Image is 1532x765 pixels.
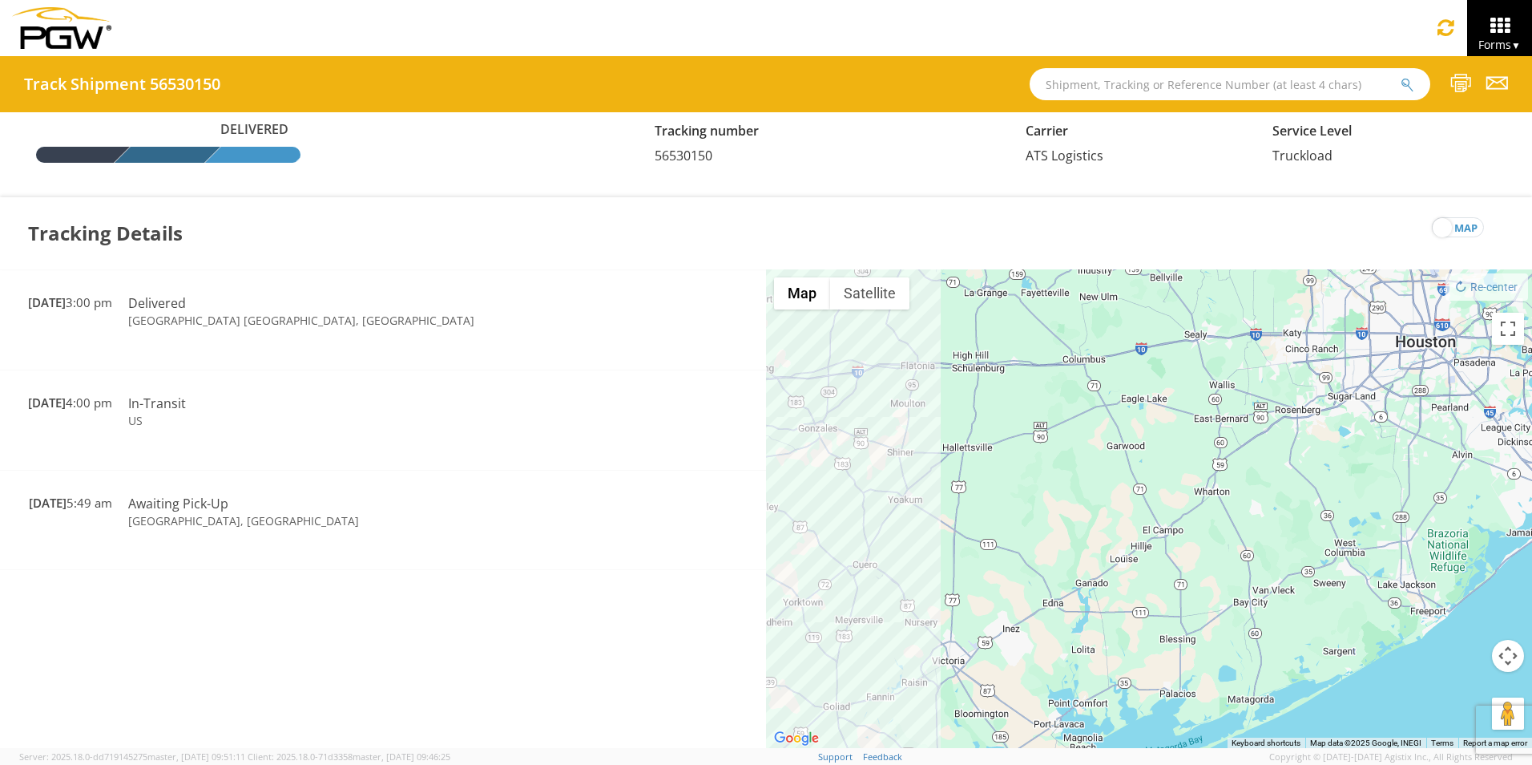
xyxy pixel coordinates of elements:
span: map [1454,218,1478,238]
img: pgw-form-logo-1aaa8060b1cc70fad034.png [12,7,111,49]
h3: Tracking Details [28,197,183,269]
span: Map data ©2025 Google, INEGI [1310,739,1421,747]
a: Terms [1431,739,1453,747]
span: Delivered [128,294,186,312]
span: master, [DATE] 09:51:11 [147,751,245,763]
button: Keyboard shortcuts [1232,738,1300,749]
button: Drag Pegman onto the map to open Street View [1492,698,1524,730]
span: ATS Logistics [1026,147,1103,164]
td: [GEOGRAPHIC_DATA] [GEOGRAPHIC_DATA], [GEOGRAPHIC_DATA] [120,313,574,329]
button: Re-center [1445,273,1528,301]
span: In-Transit [128,395,186,412]
span: [DATE] [28,395,66,411]
img: Google [770,728,823,749]
span: ▼ [1511,38,1521,52]
td: US [120,413,574,429]
span: Copyright © [DATE]-[DATE] Agistix Inc., All Rights Reserved [1269,751,1513,763]
h5: Service Level [1272,124,1496,139]
h5: Tracking number [655,124,1002,139]
button: Show satellite imagery [830,277,909,310]
span: 5:49 am [29,495,112,511]
button: Map camera controls [1492,640,1524,672]
span: 56530150 [655,147,712,164]
a: Feedback [863,751,902,763]
a: Support [818,751,853,763]
h4: Track Shipment 56530150 [24,75,220,93]
span: [DATE] [29,495,67,511]
span: Awaiting Pick-Up [128,495,228,512]
td: [GEOGRAPHIC_DATA], [GEOGRAPHIC_DATA] [120,513,574,529]
span: [DATE] [28,294,66,310]
span: 4:00 pm [28,395,112,411]
span: master, [DATE] 09:46:25 [353,751,450,763]
span: Truckload [1272,147,1332,164]
h5: Carrier [1026,124,1249,139]
span: Client: 2025.18.0-71d3358 [248,751,450,763]
a: Open this area in Google Maps (opens a new window) [770,728,823,749]
button: Show street map [774,277,830,310]
span: Delivered [212,120,300,139]
button: Toggle fullscreen view [1492,313,1524,345]
span: Server: 2025.18.0-dd719145275 [19,751,245,763]
span: 3:00 pm [28,294,112,310]
span: Forms [1478,37,1521,52]
a: Report a map error [1463,739,1527,747]
input: Shipment, Tracking or Reference Number (at least 4 chars) [1030,68,1430,100]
